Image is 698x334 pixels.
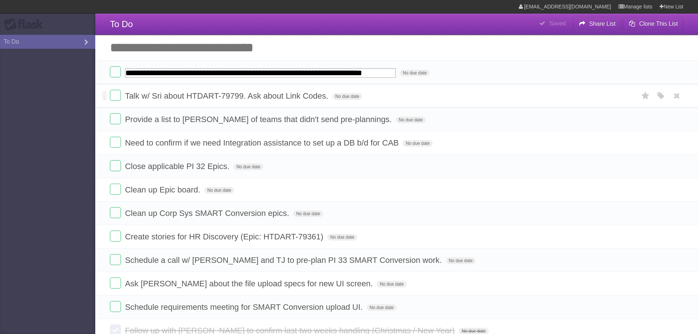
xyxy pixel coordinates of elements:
span: No due date [446,257,476,264]
label: Star task [639,90,653,102]
span: No due date [403,140,432,147]
label: Done [110,66,121,77]
label: Done [110,278,121,289]
span: Close applicable PI 32 Epics. [125,162,231,171]
button: Clone This List [623,17,683,30]
span: No due date [233,164,263,170]
label: Done [110,160,121,171]
span: Clean up Corp Sys SMART Conversion epics. [125,209,291,218]
span: Talk w/ Sri about HTDART-79799. Ask about Link Codes. [125,91,330,100]
b: Saved [549,20,566,26]
span: Schedule a call w/ [PERSON_NAME] and TJ to pre-plan PI 33 SMART Conversion work. [125,256,444,265]
span: No due date [293,210,323,217]
span: Provide a list to [PERSON_NAME] of teams that didn't send pre-plannings. [125,115,394,124]
label: Done [110,231,121,242]
span: Need to confirm if we need Integration assistance to set up a DB b/d for CAB [125,138,400,147]
b: Share List [589,21,616,27]
div: Flask [4,18,48,31]
label: Done [110,207,121,218]
span: To Do [110,19,133,29]
span: No due date [332,93,362,100]
label: Done [110,254,121,265]
span: Create stories for HR Discovery (Epic: HTDART-79361) [125,232,325,241]
label: Done [110,137,121,148]
span: No due date [377,281,406,287]
b: Clone This List [639,21,678,27]
button: Share List [573,17,621,30]
span: Clean up Epic board. [125,185,202,194]
span: No due date [327,234,357,241]
span: Ask [PERSON_NAME] about the file upload specs for new UI screen. [125,279,374,288]
span: No due date [400,70,429,76]
span: No due date [396,117,425,123]
label: Done [110,90,121,101]
label: Done [110,301,121,312]
label: Done [110,113,121,124]
span: Schedule requirements meeting for SMART Conversion upload UI. [125,302,365,312]
label: Done [110,184,121,195]
span: No due date [367,304,396,311]
span: No due date [204,187,234,194]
